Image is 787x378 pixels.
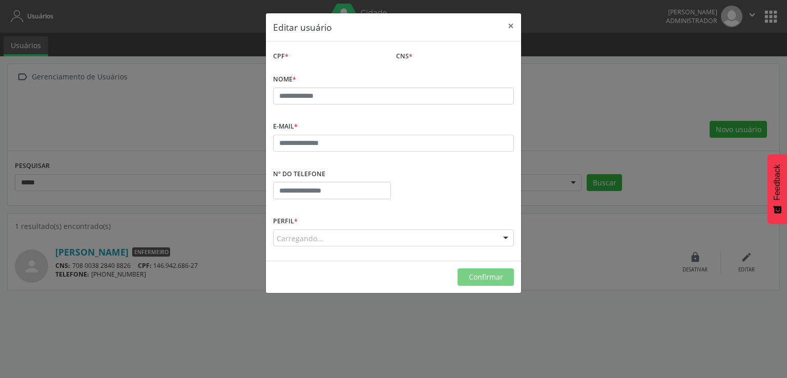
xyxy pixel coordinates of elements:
label: Nome [273,72,296,88]
label: CNS [396,49,412,65]
button: Confirmar [458,268,514,286]
button: Close [501,13,521,38]
label: Perfil [273,214,298,229]
span: Feedback [773,164,782,200]
span: Carregando... [277,233,323,244]
label: Nº do Telefone [273,166,325,182]
h5: Editar usuário [273,20,332,34]
label: E-mail [273,119,298,135]
label: CPF [273,49,288,65]
button: Feedback - Mostrar pesquisa [768,154,787,224]
span: Confirmar [469,272,503,282]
